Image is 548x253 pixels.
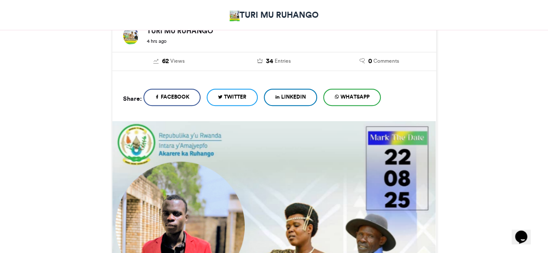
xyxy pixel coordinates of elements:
img: Valens Ntirenganya [230,10,240,21]
span: Facebook [161,93,189,101]
a: 0 Comments [333,57,425,66]
img: TURI MU RUHANGO [123,27,139,45]
a: Twitter [207,89,258,106]
h6: TURI MU RUHANGO [147,27,425,34]
small: 4 hrs ago [147,38,166,44]
iframe: chat widget [512,218,539,244]
span: 34 [266,57,273,66]
a: WhatsApp [323,89,381,106]
a: 34 Entries [228,57,320,66]
span: 62 [162,57,169,66]
span: LinkedIn [281,93,306,101]
a: 62 Views [123,57,215,66]
span: Comments [373,57,399,65]
a: Facebook [143,89,201,106]
a: LinkedIn [264,89,317,106]
span: WhatsApp [340,93,370,101]
span: 0 [368,57,372,66]
span: Views [170,57,185,65]
h5: Share: [123,93,142,104]
a: TURI MU RUHANGO [230,9,318,21]
span: Entries [275,57,291,65]
span: Twitter [224,93,246,101]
